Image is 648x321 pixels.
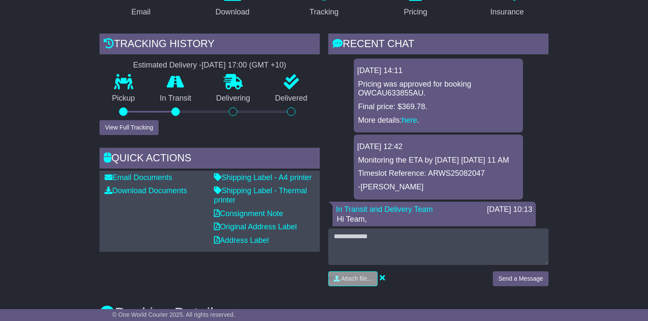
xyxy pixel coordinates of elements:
a: Address Label [214,236,269,245]
span: © One World Courier 2025. All rights reserved. [112,311,235,318]
a: Consignment Note [214,209,283,218]
p: Final price: $369.78. [358,102,519,112]
p: Timeslot Reference: ARWS25082047 [358,169,519,178]
button: View Full Tracking [99,120,159,135]
div: Pricing [404,6,427,18]
a: Email Documents [105,173,172,182]
a: Shipping Label - A4 printer [214,173,312,182]
div: Estimated Delivery - [99,61,320,70]
p: Delivering [204,94,263,103]
div: Email [131,6,151,18]
div: Tracking history [99,34,320,56]
div: Download [216,6,250,18]
p: Monitoring the ETA by [DATE] [DATE] 11 AM [358,156,519,165]
a: Original Address Label [214,222,297,231]
a: Download Documents [105,186,187,195]
p: Pickup [99,94,148,103]
div: Quick Actions [99,148,320,171]
div: Tracking [310,6,338,18]
div: [DATE] 17:00 (GMT +10) [202,61,286,70]
p: In Transit [148,94,204,103]
p: Delivered [263,94,320,103]
p: -[PERSON_NAME] [358,183,519,192]
div: Insurance [490,6,524,18]
a: Shipping Label - Thermal printer [214,186,307,204]
a: here [402,116,417,124]
p: More details: . [358,116,519,125]
div: [DATE] 10:13 [487,205,532,214]
p: Hi Team, [337,215,531,224]
button: Send a Message [493,271,549,286]
p: Pricing was approved for booking OWCAU633855AU. [358,80,519,98]
div: RECENT CHAT [328,34,549,56]
a: In Transit and Delivery Team [336,205,433,214]
div: [DATE] 14:11 [357,66,520,76]
div: [DATE] 12:42 [357,142,520,152]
